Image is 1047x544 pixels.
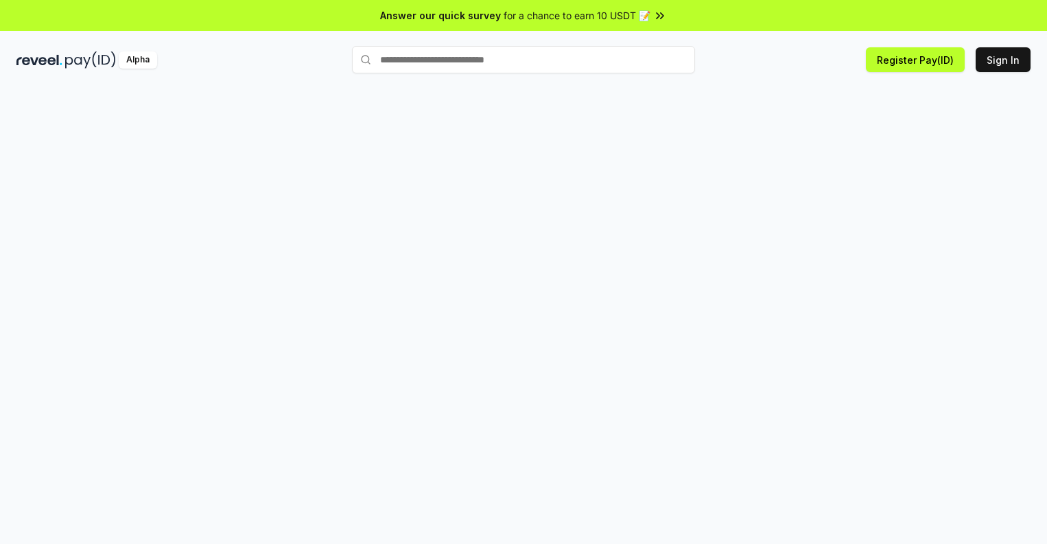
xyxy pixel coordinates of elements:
[65,51,116,69] img: pay_id
[380,8,501,23] span: Answer our quick survey
[16,51,62,69] img: reveel_dark
[504,8,650,23] span: for a chance to earn 10 USDT 📝
[976,47,1031,72] button: Sign In
[119,51,157,69] div: Alpha
[866,47,965,72] button: Register Pay(ID)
